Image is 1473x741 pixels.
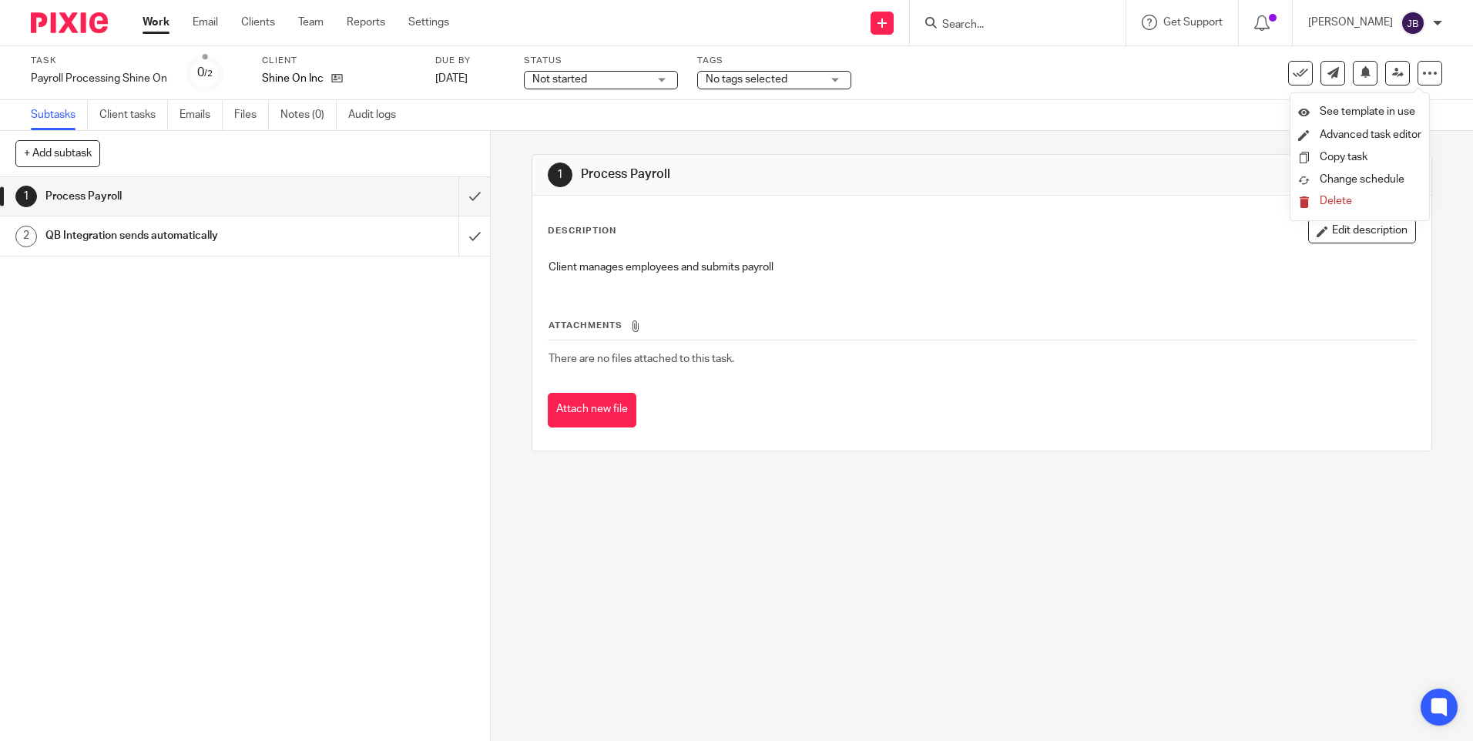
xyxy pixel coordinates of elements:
a: Work [143,15,169,30]
a: Notes (0) [280,100,337,130]
a: Settings [408,15,449,30]
div: 0 [197,64,213,82]
img: svg%3E [1401,11,1425,35]
a: Advanced task editor [1320,129,1421,140]
a: Audit logs [348,100,408,130]
h1: Process Payroll [581,166,1015,183]
div: 1 [548,163,572,187]
a: Emails [180,100,223,130]
button: + Add subtask [15,140,100,166]
label: Due by [435,55,505,67]
label: Task [31,55,167,67]
div: Payroll Processing Shine On [31,71,167,86]
button: Delete [1298,196,1421,208]
span: Change schedule [1320,174,1404,185]
span: Attachments [549,321,622,330]
button: Attach new file [548,393,636,427]
input: Search [941,18,1079,32]
a: Reports [347,15,385,30]
span: There are no files attached to this task. [549,354,734,364]
h1: Process Payroll [45,185,310,208]
a: Client tasks [99,100,168,130]
a: Copy task [1320,152,1367,163]
a: Team [298,15,324,30]
a: See template in use [1298,101,1421,124]
p: Description [548,225,616,237]
a: Clients [241,15,275,30]
label: Status [524,55,678,67]
span: Delete [1320,196,1352,206]
small: /2 [204,69,213,78]
img: Pixie [31,12,108,33]
h1: QB Integration sends automatically [45,224,310,247]
span: Get Support [1163,17,1223,28]
div: 1 [15,186,37,207]
p: Client manages employees and submits payroll [549,260,1414,275]
button: Edit description [1308,219,1416,243]
label: Client [262,55,416,67]
a: Subtasks [31,100,88,130]
a: Email [193,15,218,30]
span: [DATE] [435,73,468,84]
span: See template in use [1320,106,1415,117]
label: Tags [697,55,851,67]
span: No tags selected [706,74,787,85]
a: Files [234,100,269,130]
span: Not started [532,74,587,85]
p: Shine On Inc [262,71,324,86]
p: [PERSON_NAME] [1308,15,1393,30]
div: 2 [15,226,37,247]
